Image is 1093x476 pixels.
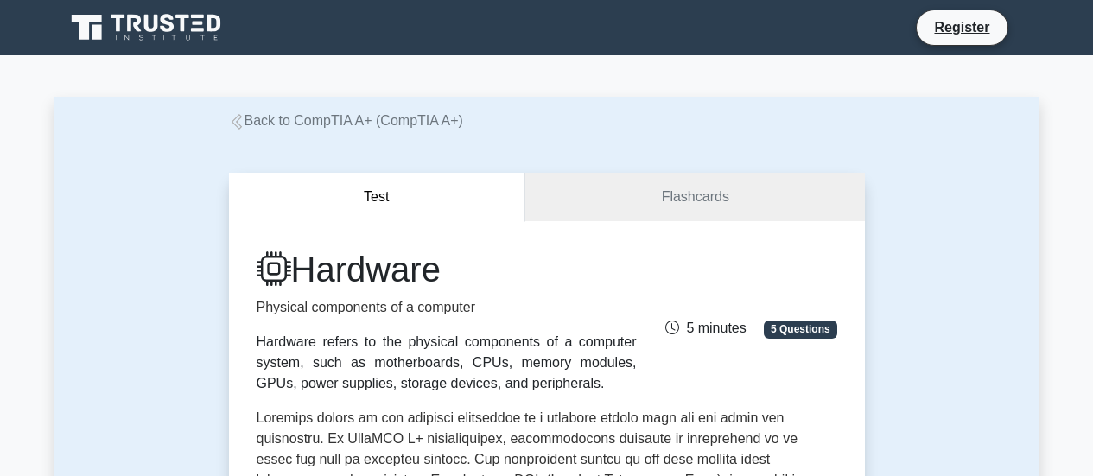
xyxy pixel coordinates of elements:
span: 5 Questions [764,321,836,338]
span: 5 minutes [665,321,746,335]
div: Hardware refers to the physical components of a computer system, such as motherboards, CPUs, memo... [257,332,637,394]
a: Back to CompTIA A+ (CompTIA A+) [229,113,463,128]
a: Register [924,16,1000,38]
a: Flashcards [525,173,864,222]
button: Test [229,173,526,222]
h1: Hardware [257,249,637,290]
p: Physical components of a computer [257,297,637,318]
